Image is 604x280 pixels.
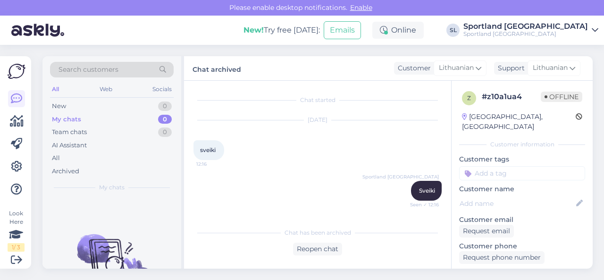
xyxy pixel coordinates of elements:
div: Customer information [459,140,585,149]
div: Try free [DATE]: [243,25,320,36]
div: Web [98,83,114,95]
p: Customer name [459,184,585,194]
span: Enable [347,3,375,12]
div: All [52,153,60,163]
p: Customer email [459,215,585,225]
span: sveiki [200,146,216,153]
span: Lithuanian [533,63,568,73]
div: [DATE] [193,116,442,124]
span: z [467,94,471,102]
div: Reopen chat [293,243,342,255]
input: Add name [460,198,574,209]
div: SL [446,24,460,37]
div: 0 [158,115,172,124]
div: AI Assistant [52,141,87,150]
span: 12:16 [196,161,232,168]
span: Chat has been archived [285,229,351,237]
div: Support [494,63,525,73]
div: 0 [158,127,172,137]
div: Online [372,22,424,39]
p: Customer tags [459,154,585,164]
span: Offline [541,92,582,102]
div: 0 [158,102,172,111]
span: Sportland [GEOGRAPHIC_DATA] [362,173,439,180]
div: Look Here [8,209,25,252]
span: Seen ✓ 12:16 [403,201,439,208]
img: Askly Logo [8,64,25,79]
div: My chats [52,115,81,124]
div: [GEOGRAPHIC_DATA], [GEOGRAPHIC_DATA] [462,112,576,132]
div: 1 / 3 [8,243,25,252]
div: All [50,83,61,95]
div: Socials [151,83,174,95]
button: Emails [324,21,361,39]
span: Lithuanian [439,63,474,73]
p: Customer phone [459,241,585,251]
span: My chats [99,183,125,192]
div: Sportland [GEOGRAPHIC_DATA] [463,23,588,30]
div: Request phone number [459,251,545,264]
span: Sportland [GEOGRAPHIC_DATA] [362,214,439,221]
div: New [52,102,66,111]
div: Archived [52,167,79,176]
input: Add a tag [459,166,585,180]
div: Chat started [193,96,442,104]
span: Sveiki [419,187,435,194]
span: Search customers [59,65,118,75]
p: Visited pages [459,268,585,278]
div: Sportland [GEOGRAPHIC_DATA] [463,30,588,38]
div: Team chats [52,127,87,137]
label: Chat archived [193,62,241,75]
div: Request email [459,225,514,238]
div: # z10a1ua4 [482,91,541,102]
div: Customer [394,63,431,73]
b: New! [243,25,264,34]
a: Sportland [GEOGRAPHIC_DATA]Sportland [GEOGRAPHIC_DATA] [463,23,598,38]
